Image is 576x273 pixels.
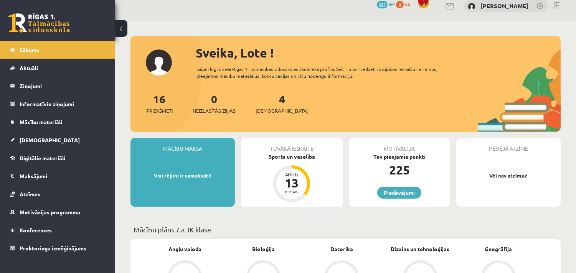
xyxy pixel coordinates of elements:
[10,41,106,59] a: Sākums
[134,224,558,235] p: Mācību plāns 7.a JK klase
[20,209,80,215] span: Motivācijas programma
[389,1,395,7] span: mP
[480,2,528,10] a: [PERSON_NAME]
[349,138,450,153] div: Motivācija
[20,167,106,185] legend: Maksājumi
[396,1,404,8] span: 0
[460,172,557,179] p: Vēl nav atzīmju!
[20,227,52,234] span: Konferences
[280,189,303,194] div: dienas
[10,203,106,221] a: Motivācijas programma
[391,245,449,253] a: Dizains un tehnoloģijas
[377,1,388,8] span: 225
[10,221,106,239] a: Konferences
[193,107,236,115] span: Neizlasītās ziņas
[396,1,414,7] a: 0 xp
[241,153,342,161] div: Sports un veselība
[20,95,106,113] legend: Informatīvie ziņojumi
[252,245,275,253] a: Bioloģija
[280,177,303,189] div: 13
[196,66,455,79] div: Laipni lūgts savā Rīgas 1. Tālmācības vidusskolas skolnieka profilā. Šeit Tu vari redzēt tuvojošo...
[10,239,106,257] a: Proktoringa izmēģinājums
[20,155,65,161] span: Digitālie materiāli
[377,187,421,199] a: Piedāvājumi
[10,167,106,185] a: Maksājumi
[10,77,106,95] a: Ziņojumi
[168,245,201,253] a: Angļu valoda
[377,1,395,7] a: 225 mP
[10,149,106,167] a: Digitālie materiāli
[405,1,410,7] span: xp
[20,46,39,53] span: Sākums
[456,138,561,153] div: Pēdējā atzīme
[146,107,173,115] span: Priekšmeti
[10,185,106,203] a: Atzīmes
[280,172,303,177] div: Atlicis
[10,95,106,113] a: Informatīvie ziņojumi
[134,172,231,179] p: Visi rēķini ir samaksāti!
[196,44,561,62] div: Sveika, Lote !
[8,13,70,33] a: Rīgas 1. Tālmācības vidusskola
[468,3,475,10] img: Lote Masjule
[20,136,80,143] span: [DEMOGRAPHIC_DATA]
[256,107,309,115] span: [DEMOGRAPHIC_DATA]
[349,161,450,179] div: 225
[330,245,353,253] a: Datorika
[146,92,173,115] a: 16Priekšmeti
[256,92,309,115] a: 4[DEMOGRAPHIC_DATA]
[20,77,106,95] legend: Ziņojumi
[20,245,86,252] span: Proktoringa izmēģinājums
[485,245,512,253] a: Ģeogrāfija
[241,153,342,203] a: Sports un veselība Atlicis 13 dienas
[10,131,106,149] a: [DEMOGRAPHIC_DATA]
[130,138,235,153] div: Mācību maksa
[241,138,342,153] div: Tuvākā ieskaite
[10,59,106,77] a: Aktuāli
[10,113,106,131] a: Mācību materiāli
[20,191,40,197] span: Atzīmes
[20,64,38,71] span: Aktuāli
[20,118,62,125] span: Mācību materiāli
[193,92,236,115] a: 0Neizlasītās ziņas
[349,153,450,161] div: Tev pieejamie punkti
